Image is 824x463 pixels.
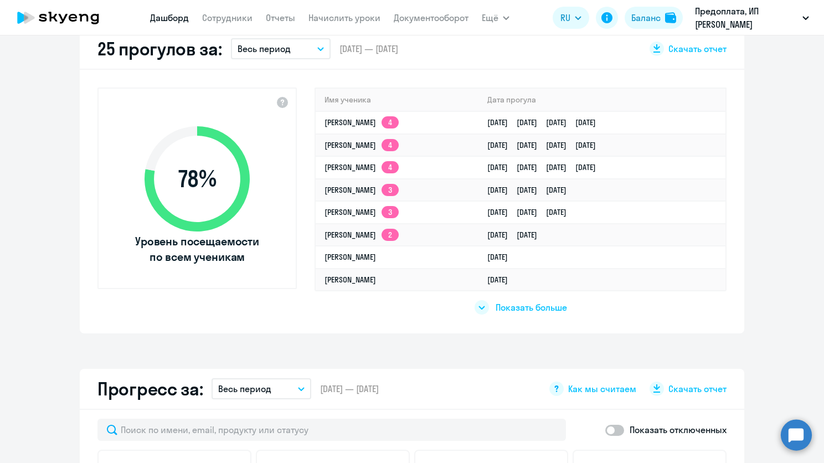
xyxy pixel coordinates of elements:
[316,89,478,111] th: Имя ученика
[218,382,271,395] p: Весь период
[150,12,189,23] a: Дашборд
[382,116,399,128] app-skyeng-badge: 4
[320,383,379,395] span: [DATE] — [DATE]
[689,4,815,31] button: Предоплата, ИП [PERSON_NAME]
[496,301,567,313] span: Показать больше
[625,7,683,29] button: Балансbalance
[631,11,661,24] div: Баланс
[394,12,468,23] a: Документооборот
[487,230,546,240] a: [DATE][DATE]
[266,12,295,23] a: Отчеты
[695,4,798,31] p: Предоплата, ИП [PERSON_NAME]
[325,207,399,217] a: [PERSON_NAME]3
[325,275,376,285] a: [PERSON_NAME]
[133,234,261,265] span: Уровень посещаемости по всем ученикам
[325,230,399,240] a: [PERSON_NAME]2
[487,275,517,285] a: [DATE]
[325,140,399,150] a: [PERSON_NAME]4
[97,419,566,441] input: Поиск по имени, email, продукту или статусу
[339,43,398,55] span: [DATE] — [DATE]
[560,11,570,24] span: RU
[487,117,605,127] a: [DATE][DATE][DATE][DATE]
[97,378,203,400] h2: Прогресс за:
[382,206,399,218] app-skyeng-badge: 3
[325,162,399,172] a: [PERSON_NAME]4
[478,89,725,111] th: Дата прогула
[133,166,261,192] span: 78 %
[202,12,253,23] a: Сотрудники
[325,185,399,195] a: [PERSON_NAME]3
[325,117,399,127] a: [PERSON_NAME]4
[325,252,376,262] a: [PERSON_NAME]
[568,383,636,395] span: Как мы считаем
[382,229,399,241] app-skyeng-badge: 2
[308,12,380,23] a: Начислить уроки
[231,38,331,59] button: Весь период
[382,139,399,151] app-skyeng-badge: 4
[487,207,575,217] a: [DATE][DATE][DATE]
[487,252,517,262] a: [DATE]
[668,43,727,55] span: Скачать отчет
[665,12,676,23] img: balance
[382,184,399,196] app-skyeng-badge: 3
[487,185,575,195] a: [DATE][DATE][DATE]
[487,140,605,150] a: [DATE][DATE][DATE][DATE]
[668,383,727,395] span: Скачать отчет
[482,7,509,29] button: Ещё
[212,378,311,399] button: Весь период
[487,162,605,172] a: [DATE][DATE][DATE][DATE]
[238,42,291,55] p: Весь период
[382,161,399,173] app-skyeng-badge: 4
[553,7,589,29] button: RU
[97,38,222,60] h2: 25 прогулов за:
[482,11,498,24] span: Ещё
[630,423,727,436] p: Показать отключенных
